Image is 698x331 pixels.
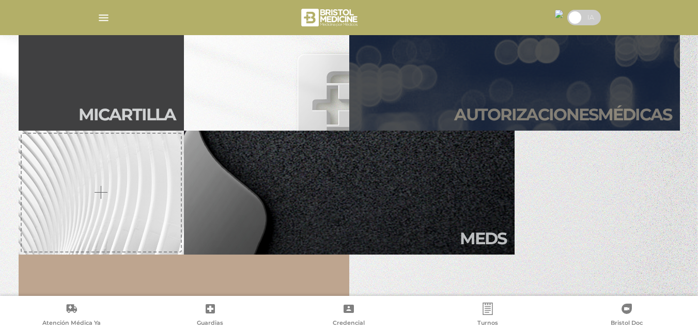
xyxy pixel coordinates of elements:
a: Bristol Doc [557,303,696,329]
h2: Autori zaciones médicas [454,105,672,124]
span: Atención Médica Ya [42,319,101,328]
img: 39300 [555,10,563,18]
a: Guardias [141,303,280,329]
a: Autorizacionesmédicas [349,7,680,131]
a: Atención Médica Ya [2,303,141,329]
a: Micartilla [19,7,184,131]
a: Credencial [280,303,418,329]
span: Turnos [477,319,498,328]
span: Credencial [333,319,365,328]
h2: Mi car tilla [79,105,176,124]
a: Turnos [418,303,557,329]
img: Cober_menu-lines-white.svg [97,11,110,24]
img: bristol-medicine-blanco.png [300,5,361,30]
span: Guardias [197,319,223,328]
span: Bristol Doc [611,319,643,328]
h2: Meds [460,229,506,248]
a: Meds [184,131,515,255]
